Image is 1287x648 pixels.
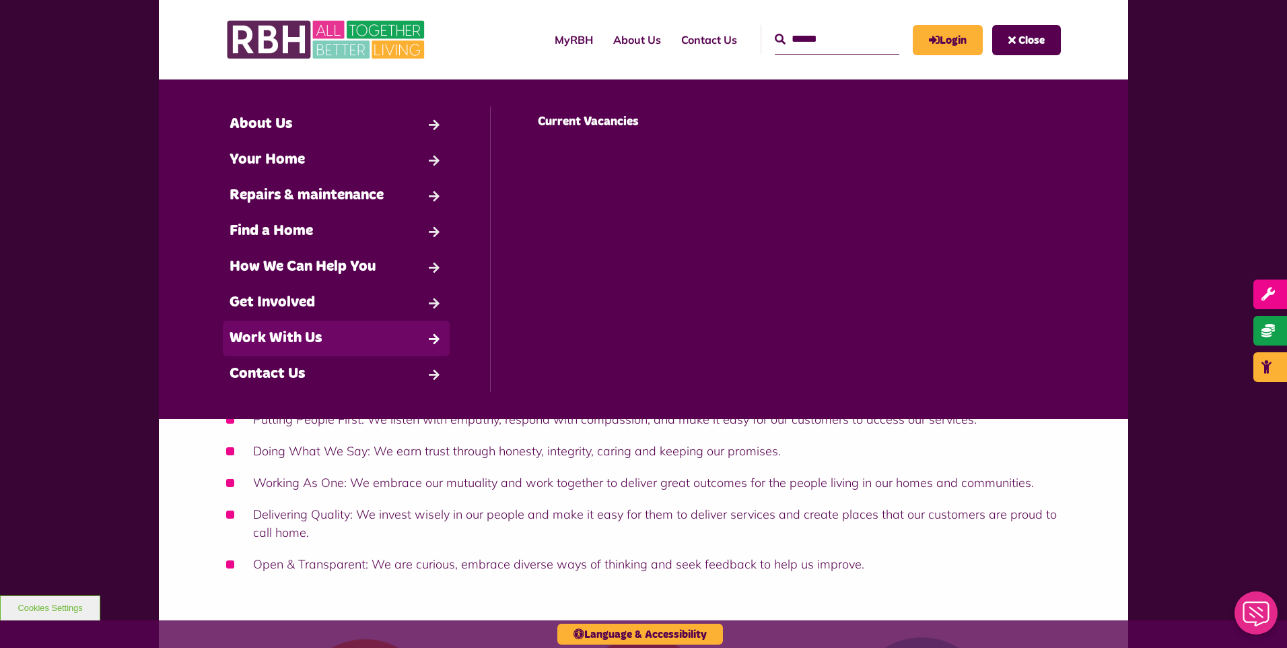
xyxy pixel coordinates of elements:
[223,356,450,392] a: Contact Us
[226,555,1061,573] li: Open & Transparent: We are curious, embrace diverse ways of thinking and seek feedback to help us...
[1226,587,1287,648] iframe: Netcall Web Assistant for live chat
[603,22,671,58] a: About Us
[223,214,450,249] a: Find a Home
[1018,35,1045,46] span: Close
[671,22,747,58] a: Contact Us
[531,106,757,138] a: Current Vacancies
[223,321,450,356] a: Work With Us
[775,25,899,54] input: Search
[557,624,723,645] button: Language & Accessibility
[226,13,428,66] img: RBH
[223,285,450,321] a: Get Involved
[223,178,450,214] a: Repairs & maintenance
[223,106,450,142] a: About Us
[226,474,1061,492] li: Working As One: We embrace our mutuality and work together to deliver great outcomes for the peop...
[226,410,1061,428] li: Putting People First: We listen with empathy, respond with compassion, and make it easy for our c...
[545,22,603,58] a: MyRBH
[223,249,450,285] a: How We Can Help You
[992,25,1061,55] button: Navigation
[223,142,450,178] a: Your Home
[226,442,1061,460] li: Doing What We Say: We earn trust through honesty, integrity, caring and keeping our promises.
[913,25,983,55] a: MyRBH
[226,505,1061,542] li: Delivering Quality: We invest wisely in our people and make it easy for them to deliver services ...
